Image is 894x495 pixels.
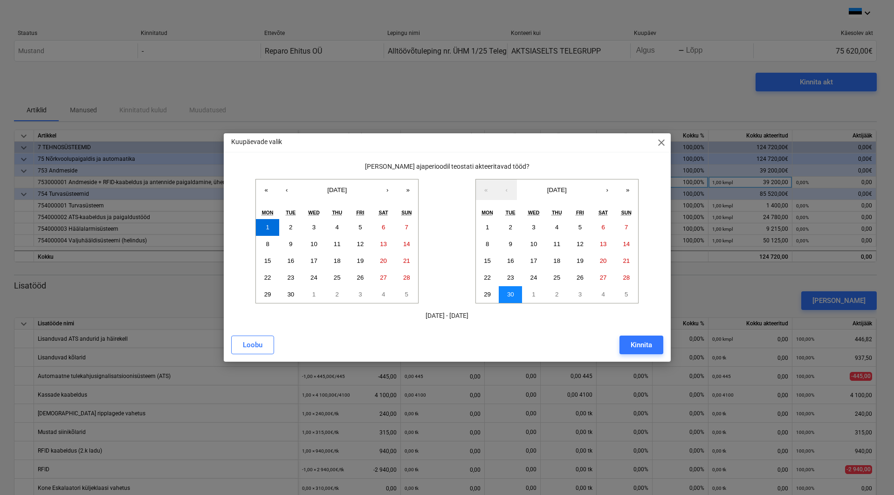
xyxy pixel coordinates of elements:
abbr: September 12, 2025 [577,241,584,247]
button: October 5, 2025 [395,286,418,303]
abbr: September 15, 2025 [264,257,271,264]
button: September 19, 2025 [349,253,372,269]
abbr: September 8, 2025 [266,241,269,247]
abbr: September 5, 2025 [358,224,362,231]
abbr: September 1, 2025 [266,224,269,231]
button: September 21, 2025 [615,253,638,269]
abbr: September 11, 2025 [553,241,560,247]
abbr: September 19, 2025 [357,257,364,264]
button: September 23, 2025 [499,269,522,286]
abbr: October 3, 2025 [578,291,582,298]
abbr: September 30, 2025 [507,291,514,298]
abbr: September 1, 2025 [486,224,489,231]
button: › [597,179,618,200]
div: Loobu [243,339,262,351]
abbr: Monday [481,210,493,215]
abbr: September 3, 2025 [532,224,535,231]
button: » [618,179,638,200]
button: September 29, 2025 [256,286,279,303]
abbr: September 25, 2025 [553,274,560,281]
button: September 7, 2025 [395,219,418,236]
span: [DATE] [547,186,567,193]
button: September 15, 2025 [256,253,279,269]
abbr: Sunday [621,210,632,215]
abbr: September 9, 2025 [289,241,292,247]
abbr: September 22, 2025 [484,274,491,281]
button: October 1, 2025 [522,286,545,303]
button: September 23, 2025 [279,269,303,286]
button: October 5, 2025 [615,286,638,303]
abbr: Tuesday [286,210,296,215]
abbr: September 26, 2025 [577,274,584,281]
button: September 8, 2025 [256,236,279,253]
button: September 11, 2025 [545,236,569,253]
abbr: Thursday [332,210,342,215]
button: « [476,179,496,200]
abbr: September 17, 2025 [530,257,537,264]
button: September 24, 2025 [303,269,326,286]
abbr: September 8, 2025 [486,241,489,247]
abbr: September 24, 2025 [530,274,537,281]
button: September 24, 2025 [522,269,545,286]
abbr: September 7, 2025 [625,224,628,231]
button: ‹ [276,179,297,200]
abbr: October 4, 2025 [601,291,605,298]
button: September 30, 2025 [499,286,522,303]
button: › [377,179,398,200]
button: September 11, 2025 [325,236,349,253]
button: September 27, 2025 [591,269,615,286]
abbr: September 16, 2025 [507,257,514,264]
button: September 20, 2025 [372,253,395,269]
button: September 18, 2025 [545,253,569,269]
button: October 4, 2025 [372,286,395,303]
button: Kinnita [619,336,663,354]
abbr: October 2, 2025 [336,291,339,298]
button: September 18, 2025 [325,253,349,269]
abbr: September 6, 2025 [601,224,605,231]
abbr: Saturday [379,210,388,215]
abbr: October 1, 2025 [312,291,316,298]
abbr: Wednesday [308,210,320,215]
button: September 7, 2025 [615,219,638,236]
button: September 25, 2025 [545,269,569,286]
abbr: September 21, 2025 [403,257,410,264]
button: September 5, 2025 [569,219,592,236]
abbr: September 4, 2025 [555,224,558,231]
button: September 4, 2025 [325,219,349,236]
abbr: Thursday [552,210,562,215]
button: October 1, 2025 [303,286,326,303]
abbr: October 5, 2025 [625,291,628,298]
abbr: September 30, 2025 [287,291,294,298]
abbr: September 27, 2025 [380,274,387,281]
abbr: September 21, 2025 [623,257,630,264]
button: September 29, 2025 [476,286,499,303]
span: [DATE] [327,186,347,193]
abbr: September 2, 2025 [289,224,292,231]
abbr: September 25, 2025 [334,274,341,281]
abbr: September 19, 2025 [577,257,584,264]
abbr: October 3, 2025 [358,291,362,298]
div: Kinnita [631,339,652,351]
button: September 8, 2025 [476,236,499,253]
abbr: Sunday [401,210,412,215]
button: September 16, 2025 [499,253,522,269]
abbr: September 23, 2025 [287,274,294,281]
abbr: September 18, 2025 [334,257,341,264]
span: close [656,137,667,148]
button: September 14, 2025 [615,236,638,253]
button: September 10, 2025 [303,236,326,253]
button: September 3, 2025 [303,219,326,236]
button: » [398,179,418,200]
abbr: September 23, 2025 [507,274,514,281]
p: [DATE] - [DATE] [231,311,663,321]
abbr: September 4, 2025 [336,224,339,231]
button: September 4, 2025 [545,219,569,236]
button: [DATE] [297,179,377,200]
button: September 9, 2025 [279,236,303,253]
button: September 3, 2025 [522,219,545,236]
abbr: September 20, 2025 [600,257,607,264]
abbr: September 17, 2025 [310,257,317,264]
button: September 25, 2025 [325,269,349,286]
abbr: September 10, 2025 [310,241,317,247]
abbr: September 9, 2025 [509,241,512,247]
